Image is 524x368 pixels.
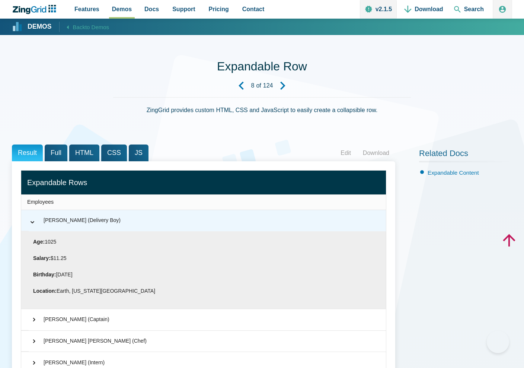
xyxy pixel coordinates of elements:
strong: Age: [33,239,45,245]
strong: Location: [33,288,57,294]
span: ⌃ [27,359,36,367]
a: Download [357,147,395,159]
strong: Salary: [33,255,51,261]
span: ⌃ [27,337,36,345]
a: Previous Demo [231,76,251,96]
span: Full [45,145,67,161]
span: Contact [242,4,265,14]
h1: Expandable Row [217,59,307,76]
a: Next Demo [273,76,293,96]
p: [DATE] [33,270,374,279]
h2: Related Docs [419,148,512,162]
span: ⌃ [29,215,36,224]
span: Docs [144,4,159,14]
div: [PERSON_NAME] (Captain) [44,315,109,324]
strong: Demos [28,23,52,30]
p: 1025 [33,237,374,246]
strong: 8 [251,83,255,89]
div: [PERSON_NAME] (Intern) [44,358,105,367]
a: Demos [13,22,52,32]
span: Support [172,4,195,14]
strong: 124 [263,83,273,89]
span: HTML [69,145,99,161]
span: Demos [112,4,132,14]
span: to Demos [85,24,109,30]
div: ZingGrid provides custom HTML, CSS and JavaScript to easily create a collapsible row. [113,97,411,133]
a: Expandable Content [428,169,479,176]
span: Back [73,22,109,32]
span: Result [12,145,43,161]
div: [PERSON_NAME] [PERSON_NAME] (Chef) [44,337,147,346]
span: JS [129,145,148,161]
div: [PERSON_NAME] (Delivery Boy) [44,216,121,225]
strong: Birthday: [33,272,56,277]
a: Backto Demos [59,22,109,32]
span: Pricing [209,4,229,14]
p: $11.25 [33,254,374,263]
span: ⌃ [27,316,36,323]
span: CSS [101,145,127,161]
a: Edit [335,147,357,159]
iframe: Help Scout Beacon - Open [487,331,509,353]
p: Earth, [US_STATE][GEOGRAPHIC_DATA] [33,286,374,295]
span: of [256,83,261,89]
a: ZingChart Logo. Click to return to the homepage [12,5,60,14]
span: Employees [27,199,54,205]
div: Expandable Rows [27,176,380,189]
span: Features [74,4,99,14]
